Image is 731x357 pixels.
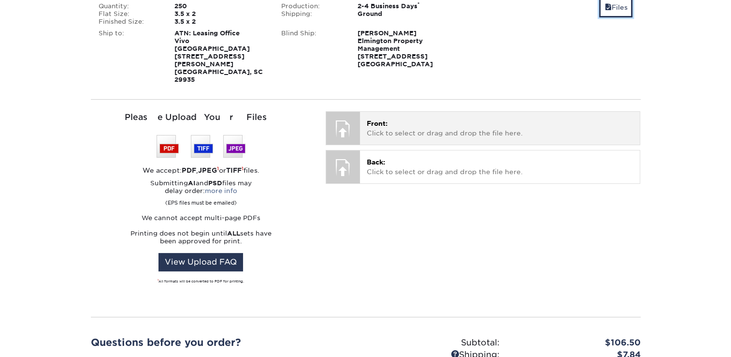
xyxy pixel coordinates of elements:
div: Blind Ship: [274,30,350,68]
div: Finished Size: [91,18,168,26]
strong: PSD [208,179,222,187]
p: Click to select or drag and drop the file here. [367,119,633,138]
div: 2-4 Business Days [350,2,457,10]
strong: JPEG [198,166,217,174]
sup: 1 [242,165,244,171]
strong: AI [188,179,196,187]
small: (EPS files must be emailed) [165,195,237,207]
div: 250 [167,2,274,10]
span: Front: [367,119,387,127]
iframe: Google Customer Reviews [2,327,82,354]
strong: ALL [227,230,240,237]
p: We cannot accept multi-page PDFs [91,214,312,222]
a: View Upload FAQ [158,253,243,271]
strong: [PERSON_NAME] Elmington Property Management [STREET_ADDRESS] [GEOGRAPHIC_DATA] [358,30,433,68]
div: Quantity: [91,2,168,10]
div: Subtotal: [366,337,507,349]
span: files [604,3,611,11]
div: 3.5 x 2 [167,18,274,26]
h2: Questions before you order? [91,337,358,348]
div: All formats will be converted to PDF for printing. [91,279,312,284]
img: We accept: PSD, TIFF, or JPEG (JPG) [157,135,245,158]
div: Ground [350,10,457,18]
div: We accept: , or files. [91,165,312,175]
strong: ATN: Leasing Office Vivo [GEOGRAPHIC_DATA] [STREET_ADDRESS][PERSON_NAME] [GEOGRAPHIC_DATA], SC 29935 [174,30,263,83]
div: Please Upload Your Files [91,111,312,124]
sup: 1 [217,165,219,171]
p: Printing does not begin until sets have been approved for print. [91,230,312,245]
div: Shipping: [274,10,350,18]
p: Submitting and files may delay order: [91,179,312,207]
span: Back: [367,158,385,166]
strong: TIFF [226,166,242,174]
div: Production: [274,2,350,10]
sup: 1 [158,279,158,282]
div: $106.50 [507,337,648,349]
p: Click to select or drag and drop the file here. [367,157,633,177]
div: Flat Size: [91,10,168,18]
strong: PDF [182,166,196,174]
a: more info [205,187,237,194]
div: Ship to: [91,30,168,84]
div: 3.5 x 2 [167,10,274,18]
